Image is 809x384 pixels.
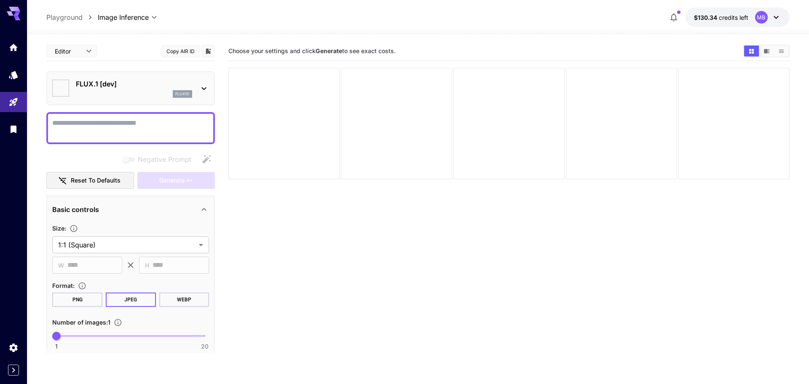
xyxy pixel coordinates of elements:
[75,282,90,290] button: Choose the file format for the output image.
[774,46,789,56] button: Show images in list view
[316,47,342,54] b: Generate
[159,293,209,307] button: WEBP
[8,97,19,107] div: Playground
[46,12,83,22] a: Playground
[52,282,75,289] span: Format :
[66,224,81,233] button: Adjust the dimensions of the generated image by specifying its width and height in pixels, or sel...
[52,199,209,220] div: Basic controls
[145,260,149,270] span: H
[52,204,99,215] p: Basic controls
[743,45,790,57] div: Show images in grid viewShow images in video viewShow images in list view
[121,154,198,164] span: Negative prompts are not compatible with the selected model.
[46,12,98,22] nav: breadcrumb
[755,11,768,24] div: MB
[76,79,192,89] p: FLUX.1 [dev]
[46,172,134,189] button: Reset to defaults
[8,42,19,53] div: Home
[719,14,748,21] span: credits left
[110,318,126,327] button: Specify how many images to generate in a single request. Each image generation will be charged se...
[58,240,196,250] span: 1:1 (Square)
[162,45,200,57] button: Copy AIR ID
[744,46,759,56] button: Show images in grid view
[52,75,209,101] div: FLUX.1 [dev]flux1d
[138,154,191,164] span: Negative Prompt
[201,342,209,351] span: 20
[8,365,19,376] button: Expand sidebar
[694,14,719,21] span: $130.34
[204,46,212,56] button: Add to library
[175,91,190,97] p: flux1d
[686,8,790,27] button: $130.34452MB
[228,47,396,54] span: Choose your settings and click to see exact costs.
[759,46,774,56] button: Show images in video view
[58,260,64,270] span: W
[52,293,102,307] button: PNG
[98,12,149,22] span: Image Inference
[52,225,66,232] span: Size :
[8,342,19,353] div: Settings
[694,13,748,22] div: $130.34452
[55,47,81,56] span: Editor
[8,70,19,80] div: Models
[52,319,110,326] span: Number of images : 1
[8,124,19,134] div: Library
[106,293,156,307] button: JPEG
